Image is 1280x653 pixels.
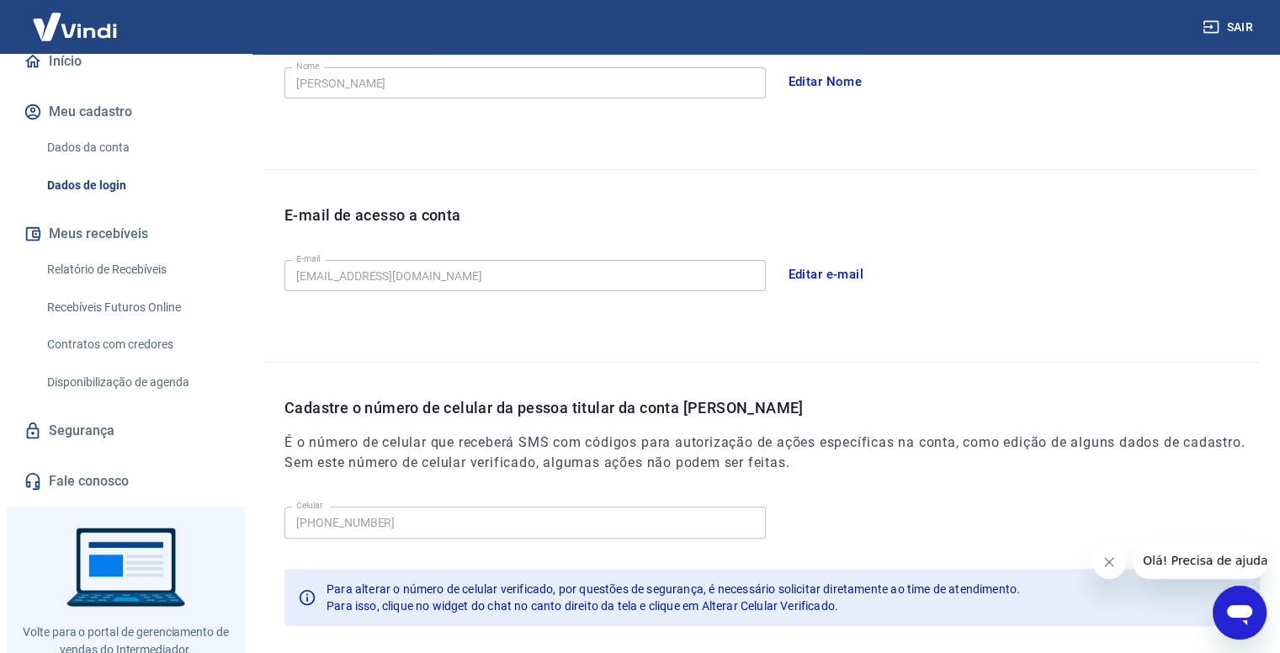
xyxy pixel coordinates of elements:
[20,463,231,500] a: Fale conosco
[1199,12,1260,43] button: Sair
[284,433,1260,473] h6: É o número de celular que receberá SMS com códigos para autorização de ações específicas na conta...
[20,93,231,130] button: Meu cadastro
[40,252,231,287] a: Relatório de Recebíveis
[779,257,874,292] button: Editar e-mail
[20,1,130,52] img: Vindi
[20,412,231,449] a: Segurança
[296,499,323,512] label: Celular
[40,290,231,325] a: Recebíveis Futuros Online
[327,599,838,613] span: Para isso, clique no widget do chat no canto direito da tela e clique em Alterar Celular Verificado.
[779,64,872,99] button: Editar Nome
[20,43,231,80] a: Início
[1133,542,1267,579] iframe: Mensagem da empresa
[296,252,320,265] label: E-mail
[1092,545,1126,579] iframe: Fechar mensagem
[40,327,231,362] a: Contratos com credores
[327,582,1020,596] span: Para alterar o número de celular verificado, por questões de segurança, é necessário solicitar di...
[20,215,231,252] button: Meus recebíveis
[296,60,320,72] label: Nome
[40,365,231,400] a: Disponibilização de agenda
[284,396,1260,419] p: Cadastre o número de celular da pessoa titular da conta [PERSON_NAME]
[1213,586,1267,640] iframe: Botão para abrir a janela de mensagens
[40,130,231,165] a: Dados da conta
[10,12,141,25] span: Olá! Precisa de ajuda?
[284,204,461,226] p: E-mail de acesso a conta
[40,168,231,203] a: Dados de login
